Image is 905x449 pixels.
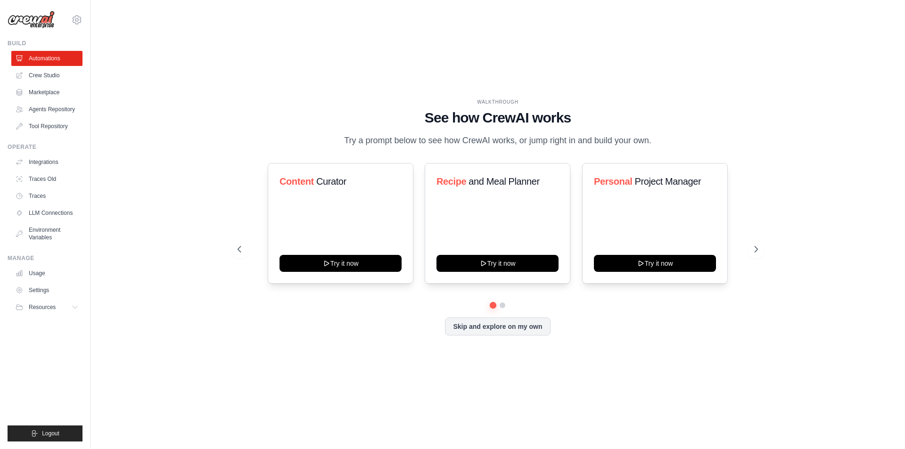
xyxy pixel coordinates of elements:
button: Logout [8,425,82,441]
span: Logout [42,430,59,437]
span: Content [280,176,314,187]
button: Skip and explore on my own [445,318,550,335]
a: Tool Repository [11,119,82,134]
a: Environment Variables [11,222,82,245]
button: Try it now [436,255,559,272]
a: Agents Repository [11,102,82,117]
img: Logo [8,11,55,29]
span: Recipe [436,176,466,187]
h1: See how CrewAI works [238,109,758,126]
button: Resources [11,300,82,315]
a: Traces [11,188,82,204]
a: Settings [11,283,82,298]
a: Traces Old [11,171,82,187]
div: Build [8,40,82,47]
span: and Meal Planner [469,176,540,187]
a: LLM Connections [11,205,82,220]
span: Project Manager [634,176,701,187]
button: Try it now [280,255,402,272]
span: Resources [29,303,56,311]
p: Try a prompt below to see how CrewAI works, or jump right in and build your own. [339,134,656,147]
div: Manage [8,254,82,262]
a: Crew Studio [11,68,82,83]
div: Operate [8,143,82,151]
a: Automations [11,51,82,66]
span: Curator [316,176,346,187]
span: Personal [594,176,632,187]
div: WALKTHROUGH [238,98,758,106]
button: Try it now [594,255,716,272]
a: Marketplace [11,85,82,100]
a: Usage [11,266,82,281]
a: Integrations [11,155,82,170]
